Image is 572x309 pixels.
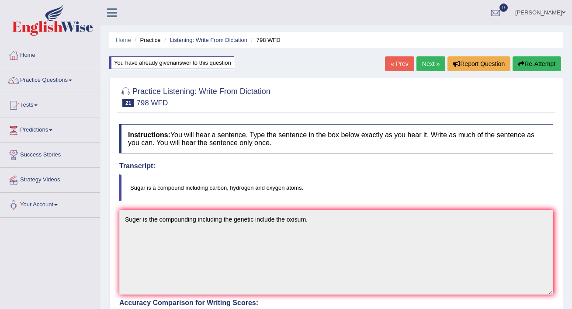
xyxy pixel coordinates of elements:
[0,68,100,90] a: Practice Questions
[132,36,160,44] li: Practice
[119,124,553,153] h4: You will hear a sentence. Type the sentence in the box below exactly as you hear it. Write as muc...
[513,56,561,71] button: Re-Attempt
[119,162,553,170] h4: Transcript:
[116,37,131,43] a: Home
[0,143,100,165] a: Success Stories
[119,174,553,201] blockquote: Sugar is a compound including carbon, hydrogen and oxygen atoms.
[170,37,247,43] a: Listening: Write From Dictation
[499,3,508,12] span: 0
[122,99,134,107] span: 21
[416,56,445,71] a: Next »
[249,36,281,44] li: 798 WFD
[0,193,100,215] a: Your Account
[136,99,168,107] small: 798 WFD
[119,299,553,307] h4: Accuracy Comparison for Writing Scores:
[128,131,170,139] b: Instructions:
[0,93,100,115] a: Tests
[0,43,100,65] a: Home
[109,56,234,69] div: You have already given answer to this question
[447,56,510,71] button: Report Question
[385,56,414,71] a: « Prev
[0,168,100,190] a: Strategy Videos
[0,118,100,140] a: Predictions
[119,85,270,107] h2: Practice Listening: Write From Dictation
